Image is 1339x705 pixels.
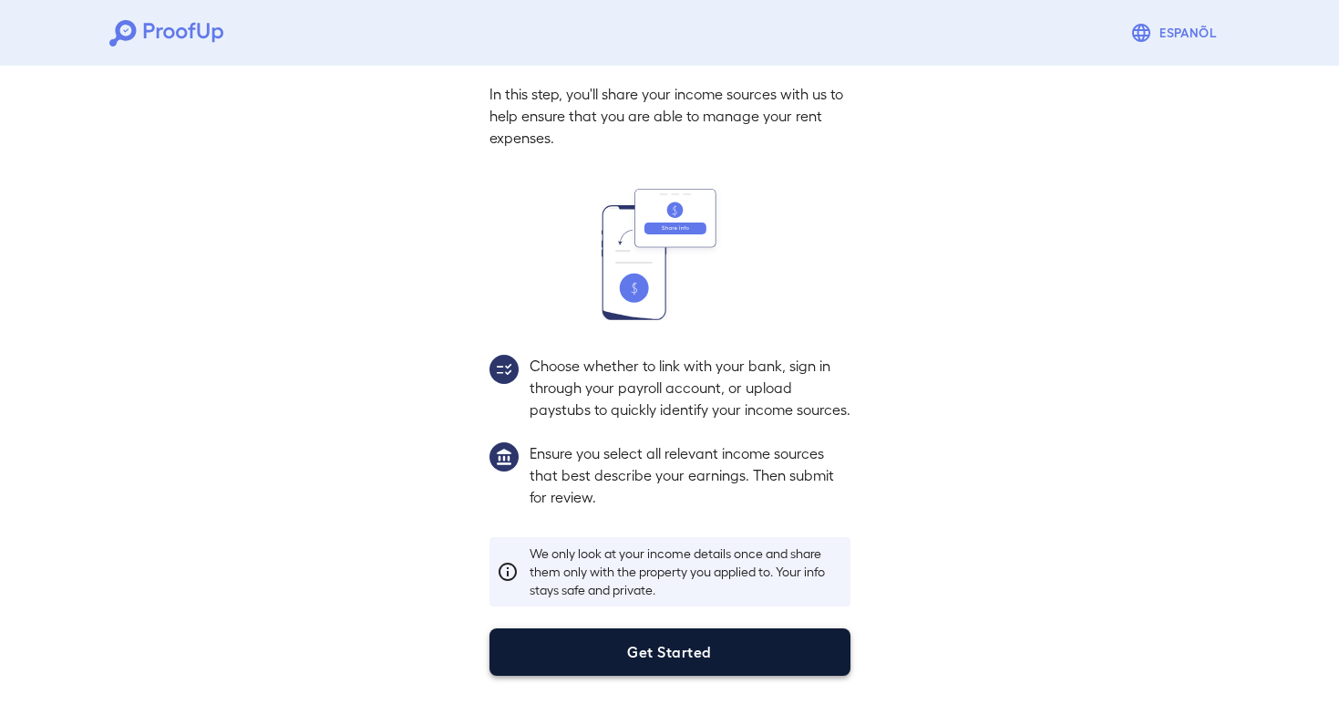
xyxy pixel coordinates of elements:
[530,544,843,599] p: We only look at your income details once and share them only with the property you applied to. Yo...
[1123,15,1230,51] button: Espanõl
[602,189,738,320] img: transfer_money.svg
[489,355,519,384] img: group2.svg
[530,442,850,508] p: Ensure you select all relevant income sources that best describe your earnings. Then submit for r...
[489,628,850,676] button: Get Started
[489,83,850,149] p: In this step, you'll share your income sources with us to help ensure that you are able to manage...
[489,442,519,472] img: group1.svg
[530,355,850,420] p: Choose whether to link with your bank, sign in through your payroll account, or upload paystubs t...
